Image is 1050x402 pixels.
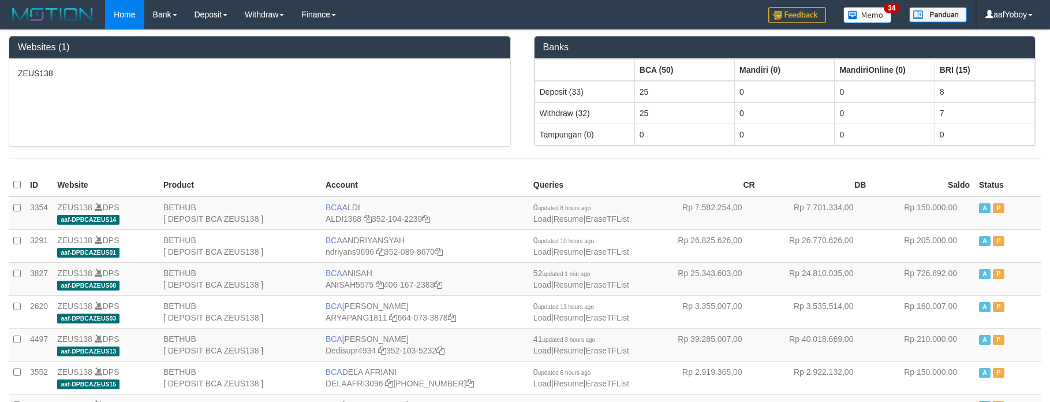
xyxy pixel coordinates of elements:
td: 0 [935,124,1034,145]
a: Resume [554,280,584,289]
td: Rp 39.285.007,00 [648,328,760,361]
span: Active [979,368,991,378]
td: BETHUB [ DEPOSIT BCA ZEUS138 ] [159,328,321,361]
a: Resume [554,247,584,256]
td: DPS [53,295,159,328]
a: Copy 3521035232 to clipboard [436,346,444,355]
a: EraseTFList [585,280,629,289]
a: Load [533,247,551,256]
td: DPS [53,328,159,361]
th: Account [321,174,529,196]
td: Deposit (33) [535,81,634,103]
td: BETHUB [ DEPOSIT BCA ZEUS138 ] [159,361,321,394]
td: Withdraw (32) [535,102,634,124]
a: Resume [554,346,584,355]
a: Resume [554,379,584,388]
h3: Websites (1) [18,42,502,53]
th: Website [53,174,159,196]
td: DPS [53,229,159,262]
td: Rp 210.000,00 [870,328,974,361]
img: Feedback.jpg [768,7,826,23]
span: BCA [326,301,342,311]
td: Rp 150.000,00 [870,196,974,230]
td: Rp 160.007,00 [870,295,974,328]
span: Active [979,203,991,213]
span: BCA [326,367,342,377]
p: ZEUS138 [18,68,502,79]
a: EraseTFList [585,346,629,355]
span: | | [533,236,629,256]
span: BCA [326,269,342,278]
span: 0 [533,301,594,311]
td: BETHUB [ DEPOSIT BCA ZEUS138 ] [159,196,321,230]
th: Group: activate to sort column ascending [835,59,935,81]
a: ZEUS138 [57,236,92,245]
span: aaf-DPBCAZEUS13 [57,347,119,356]
td: 0 [835,124,935,145]
span: | | [533,334,629,355]
span: aaf-DPBCAZEUS15 [57,379,119,389]
td: ALDI 352-104-2239 [321,196,529,230]
td: Rp 726.892,00 [870,262,974,295]
td: DPS [53,196,159,230]
td: 25 [634,102,734,124]
td: ANDRIYANSYAH 352-089-8670 [321,229,529,262]
th: ID [25,174,53,196]
a: Copy ndriyans9696 to clipboard [376,247,384,256]
span: aaf-DPBCAZEUS01 [57,248,119,258]
th: Product [159,174,321,196]
th: DB [760,174,871,196]
td: Rp 3.355.007,00 [648,295,760,328]
a: Load [533,379,551,388]
a: Load [533,214,551,224]
img: Button%20Memo.svg [843,7,892,23]
a: Copy 4061672383 to clipboard [434,280,442,289]
span: aaf-DPBCAZEUS14 [57,215,119,225]
td: Rp 3.535.514,00 [760,295,871,328]
td: Rp 26.825.626,00 [648,229,760,262]
a: ZEUS138 [57,203,92,212]
td: 2620 [25,295,53,328]
a: Resume [554,214,584,224]
td: BETHUB [ DEPOSIT BCA ZEUS138 ] [159,229,321,262]
a: Copy 8692458639 to clipboard [466,379,474,388]
td: 4497 [25,328,53,361]
span: updated 1 min ago [542,271,590,277]
span: updated 10 hours ago [538,238,594,244]
span: updated 6 hours ago [538,370,591,376]
th: Group: activate to sort column ascending [935,59,1034,81]
th: Group: activate to sort column ascending [634,59,734,81]
td: ANISAH 406-167-2383 [321,262,529,295]
td: DELA AFRIANI [PHONE_NUMBER] [321,361,529,394]
span: updated 13 hours ago [538,304,594,310]
a: ndriyans9696 [326,247,374,256]
span: Active [979,269,991,279]
a: ZEUS138 [57,367,92,377]
td: 0 [735,124,835,145]
span: 41 [533,334,595,344]
td: BETHUB [ DEPOSIT BCA ZEUS138 ] [159,262,321,295]
td: Rp 40.018.669,00 [760,328,871,361]
a: Copy Dedisupr4934 to clipboard [378,346,386,355]
a: EraseTFList [585,313,629,322]
span: aaf-DPBCAZEUS03 [57,314,119,323]
a: DELAAFRI3096 [326,379,383,388]
a: Copy 3521042239 to clipboard [422,214,430,224]
span: Paused [993,335,1004,345]
td: 3827 [25,262,53,295]
td: Tampungan (0) [535,124,634,145]
span: BCA [326,334,342,344]
a: EraseTFList [585,214,629,224]
td: 25 [634,81,734,103]
th: Group: activate to sort column ascending [535,59,634,81]
a: Copy 3520898670 to clipboard [435,247,443,256]
a: ARYAPANG1811 [326,313,387,322]
td: 0 [835,102,935,124]
td: Rp 7.582.254,00 [648,196,760,230]
a: ZEUS138 [57,334,92,344]
span: | | [533,203,629,224]
td: 3552 [25,361,53,394]
td: DPS [53,262,159,295]
span: Paused [993,236,1004,246]
td: [PERSON_NAME] 352-103-5232 [321,328,529,361]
